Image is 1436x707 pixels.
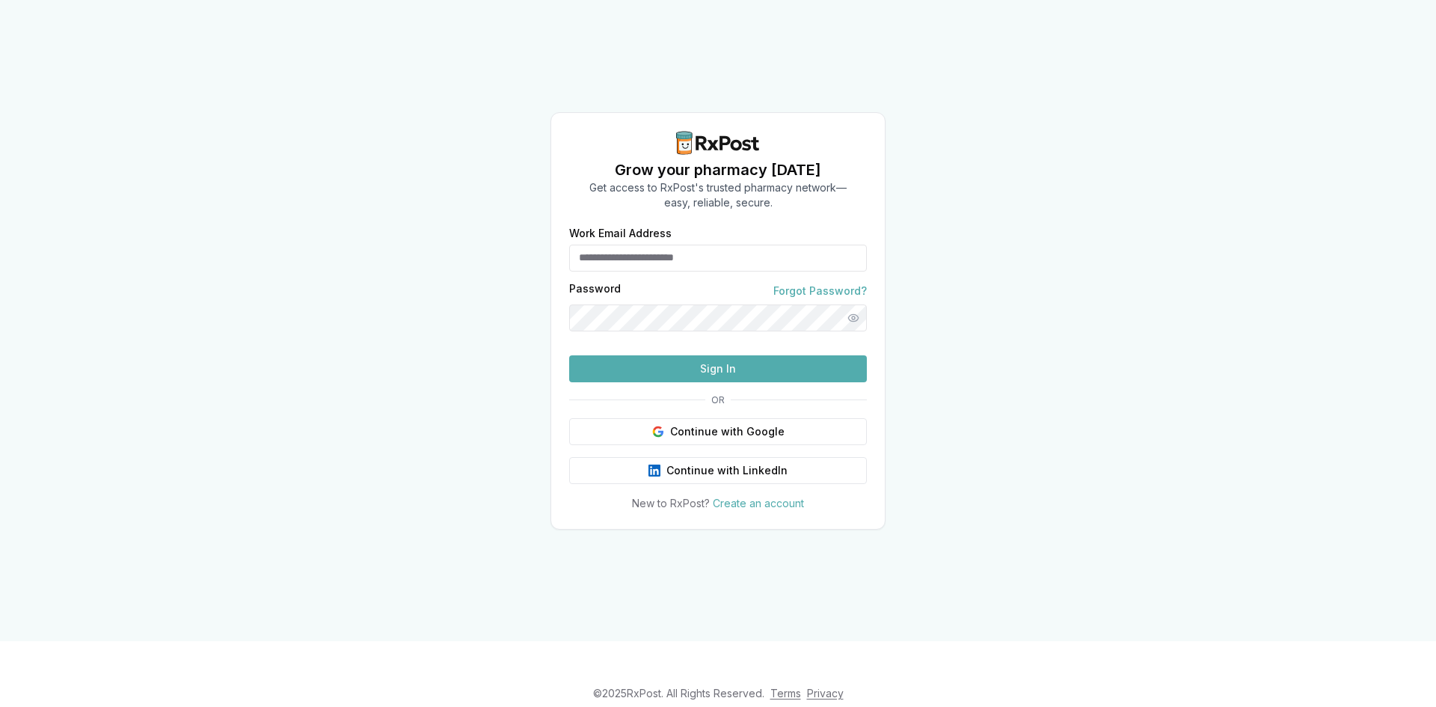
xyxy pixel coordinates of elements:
button: Sign In [569,355,867,382]
p: Get access to RxPost's trusted pharmacy network— easy, reliable, secure. [589,180,847,210]
a: Create an account [713,497,804,509]
label: Work Email Address [569,228,867,239]
button: Continue with LinkedIn [569,457,867,484]
span: OR [705,394,731,406]
a: Forgot Password? [773,284,867,299]
h1: Grow your pharmacy [DATE] [589,159,847,180]
img: LinkedIn [648,465,660,477]
img: Google [652,426,664,438]
span: New to RxPost? [632,497,710,509]
a: Terms [770,687,801,700]
a: Privacy [807,687,844,700]
img: RxPost Logo [670,131,766,155]
label: Password [569,284,621,299]
button: Continue with Google [569,418,867,445]
button: Show password [840,304,867,331]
